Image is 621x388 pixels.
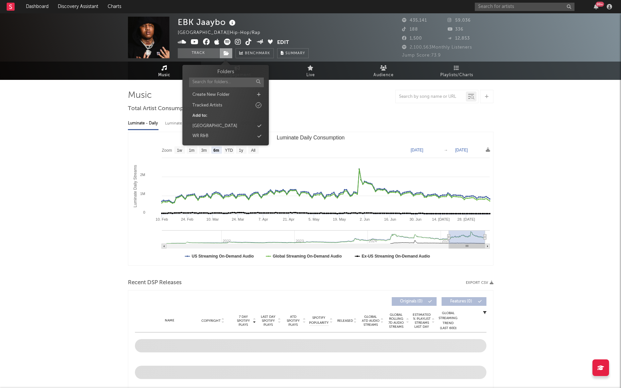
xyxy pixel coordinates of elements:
text: 1m [189,148,194,153]
a: Benchmark [236,48,274,58]
span: Recent DSP Releases [128,279,182,287]
text: 2M [140,173,145,177]
text: 3m [201,148,207,153]
text: 16. Jun [384,217,396,221]
div: Name [148,318,192,323]
div: [GEOGRAPHIC_DATA] [192,123,237,129]
a: Live [274,62,347,80]
text: 21. Apr [283,217,294,221]
span: Estimated % Playlist Streams Last Day [413,313,431,329]
span: 435,141 [402,18,427,23]
text: 24. Feb [181,217,193,221]
span: 2,100,563 Monthly Listeners [402,45,472,50]
a: Audience [347,62,420,80]
span: Live [306,71,315,79]
span: Released [337,319,353,323]
text: Zoom [162,148,172,153]
span: Originals ( 0 ) [396,299,427,303]
a: Engagement [201,62,274,80]
span: Audience [373,71,394,79]
text: 24. Mar [232,217,244,221]
button: Export CSV [466,281,493,285]
span: Features ( 0 ) [446,299,476,303]
text: 1M [140,192,145,196]
span: 12,853 [448,36,470,41]
span: Music [158,71,170,79]
span: Global ATD Audio Streams [362,315,380,327]
text: 30. Jun [409,217,421,221]
div: WR R&B [192,133,208,139]
text: Global Streaming On-Demand Audio [272,254,342,259]
text: 2. Jun [360,217,369,221]
text: 14. [DATE] [432,217,450,221]
text: All [251,148,255,153]
div: Luminate - Daily [128,118,158,129]
span: Playlists/Charts [440,71,473,79]
span: Copyright [201,319,221,323]
span: Global Rolling 7D Audio Streams [387,313,405,329]
text: 10. Mar [206,217,219,221]
span: ATD Spotify Plays [284,315,302,327]
text: 0 [143,210,145,214]
text: 10. Feb [155,217,168,221]
div: [GEOGRAPHIC_DATA] | Hip-Hop/Rap [178,29,268,37]
button: Summary [277,48,309,58]
span: Jump Score: 73.9 [402,53,441,58]
span: 7 Day Spotify Plays [235,315,252,327]
svg: Luminate Daily Consumption [128,132,493,265]
div: 99 + [596,2,604,7]
span: 188 [402,27,418,32]
div: EBK Jaaybo [178,17,237,28]
span: Total Artist Consumption [128,105,194,113]
text: → [444,148,448,152]
span: Benchmark [245,50,270,58]
div: Luminate - Weekly [165,118,200,129]
button: Originals(0) [392,297,437,306]
div: Tracked Artists [192,102,222,109]
a: Playlists/Charts [420,62,493,80]
span: 59,036 [448,18,471,23]
div: Create New Folder [192,92,230,98]
text: Ex-US Streaming On-Demand Audio [362,254,430,259]
text: Luminate Daily Streams [133,165,137,207]
text: 19. May [333,217,346,221]
input: Search by song name or URL [396,94,466,99]
text: Luminate Daily Consumption [276,135,345,140]
text: US Streaming On-Demand Audio [192,254,254,259]
input: Search for artists [475,3,574,11]
div: Global Streaming Trend (Last 60D) [438,311,458,331]
span: 336 [448,27,464,32]
text: [DATE] [455,148,468,152]
text: YTD [225,148,233,153]
text: 1y [239,148,243,153]
text: [DATE] [411,148,423,152]
a: Music [128,62,201,80]
text: 1w [177,148,182,153]
span: Spotify Popularity [309,315,329,325]
input: Search for folders... [189,78,264,87]
text: 28. [DATE] [457,217,475,221]
text: 5. May [308,217,320,221]
text: 7. Apr [258,217,268,221]
span: 1,500 [402,36,422,41]
button: Track [178,48,219,58]
text: 6m [213,148,219,153]
button: Edit [277,39,289,47]
h3: Folders [217,68,234,76]
div: Add to: [192,112,207,119]
button: Features(0) [442,297,486,306]
span: Summary [285,52,305,55]
button: 99+ [594,4,598,9]
span: Last Day Spotify Plays [259,315,277,327]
